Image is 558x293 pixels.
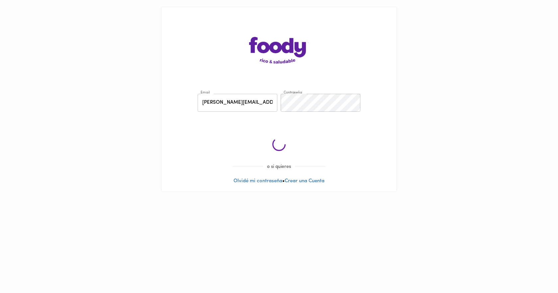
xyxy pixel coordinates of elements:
div: • [161,7,397,192]
input: pepitoperez@gmail.com [198,94,277,112]
span: o si quieres [263,164,295,169]
a: Olvidé mi contraseña [233,179,282,184]
iframe: Messagebird Livechat Widget [519,254,551,286]
img: logo-main-page.png [249,37,309,64]
a: Crear una Cuenta [285,179,325,184]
